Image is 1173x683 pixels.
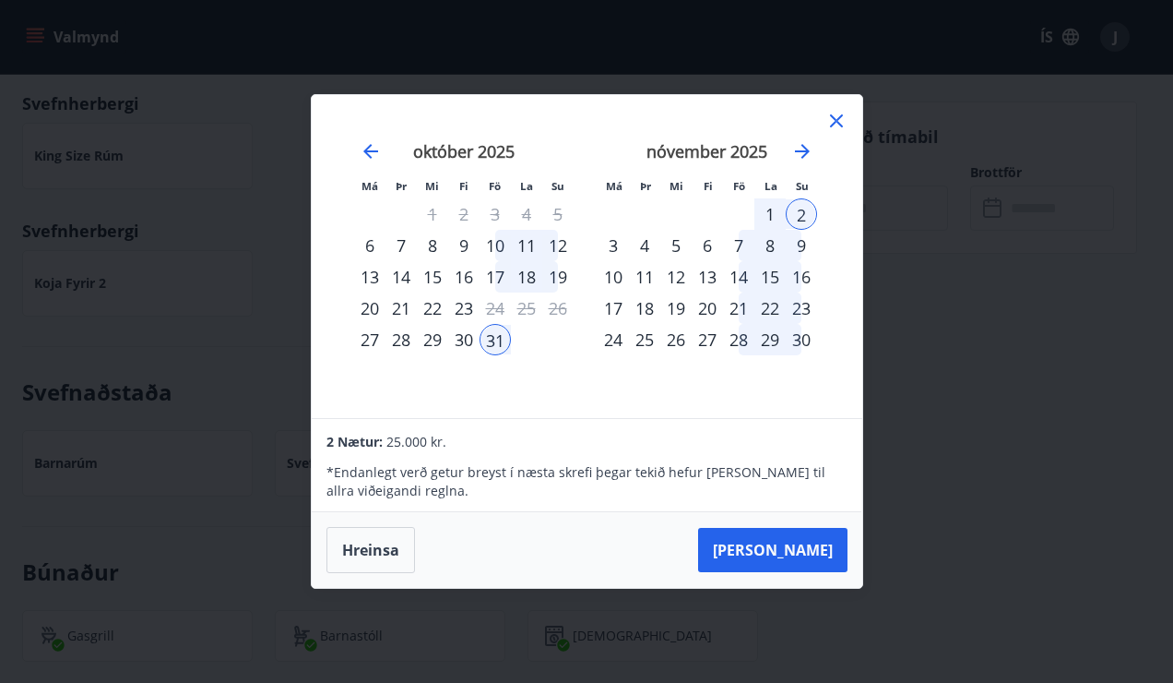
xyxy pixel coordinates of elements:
small: Su [551,179,564,193]
td: Choose mánudagur, 6. október 2025 as your check-in date. It’s available. [354,230,385,261]
small: Fö [733,179,745,193]
td: Choose mánudagur, 17. nóvember 2025 as your check-in date. It’s available. [598,293,629,324]
div: 13 [354,261,385,293]
td: Not available. laugardagur, 4. október 2025 [511,198,542,230]
td: Selected as end date. sunnudagur, 2. nóvember 2025 [786,198,817,230]
td: Choose föstudagur, 14. nóvember 2025 as your check-in date. It’s available. [723,261,754,293]
small: Má [361,179,378,193]
td: Selected as start date. föstudagur, 31. október 2025 [480,324,511,355]
div: 31 [480,324,511,355]
div: 22 [417,293,448,324]
div: 18 [511,261,542,293]
div: 21 [723,293,754,324]
td: Choose þriðjudagur, 4. nóvember 2025 as your check-in date. It’s available. [629,230,660,261]
div: 12 [542,230,574,261]
div: 20 [354,293,385,324]
td: Choose laugardagur, 29. nóvember 2025 as your check-in date. It’s available. [754,324,786,355]
div: 9 [448,230,480,261]
td: Choose mánudagur, 20. október 2025 as your check-in date. It’s available. [354,293,385,324]
div: 28 [385,324,417,355]
div: 22 [754,293,786,324]
button: [PERSON_NAME] [698,528,847,572]
div: 17 [598,293,629,324]
div: Aðeins innritun í boði [354,230,385,261]
div: 24 [598,324,629,355]
div: Aðeins innritun í boði [354,324,385,355]
small: La [764,179,777,193]
div: 30 [786,324,817,355]
td: Choose föstudagur, 7. nóvember 2025 as your check-in date. It’s available. [723,230,754,261]
td: Choose laugardagur, 8. nóvember 2025 as your check-in date. It’s available. [754,230,786,261]
div: 13 [692,261,723,293]
td: Choose föstudagur, 28. nóvember 2025 as your check-in date. It’s available. [723,324,754,355]
div: 3 [598,230,629,261]
td: Choose föstudagur, 21. nóvember 2025 as your check-in date. It’s available. [723,293,754,324]
div: 16 [786,261,817,293]
td: Choose mánudagur, 27. október 2025 as your check-in date. It’s available. [354,324,385,355]
td: Choose fimmtudagur, 30. október 2025 as your check-in date. It’s available. [448,324,480,355]
div: 4 [629,230,660,261]
small: La [520,179,533,193]
td: Choose miðvikudagur, 8. október 2025 as your check-in date. It’s available. [417,230,448,261]
td: Selected. laugardagur, 1. nóvember 2025 [754,198,786,230]
div: Move forward to switch to the next month. [791,140,813,162]
div: 27 [692,324,723,355]
td: Choose sunnudagur, 16. nóvember 2025 as your check-in date. It’s available. [786,261,817,293]
div: Move backward to switch to the previous month. [360,140,382,162]
td: Not available. sunnudagur, 5. október 2025 [542,198,574,230]
small: Mi [669,179,683,193]
div: Calendar [334,117,840,396]
div: 8 [754,230,786,261]
td: Choose mánudagur, 10. nóvember 2025 as your check-in date. It’s available. [598,261,629,293]
td: Choose laugardagur, 15. nóvember 2025 as your check-in date. It’s available. [754,261,786,293]
span: 25.000 kr. [386,433,446,450]
div: 19 [542,261,574,293]
div: 11 [511,230,542,261]
td: Choose miðvikudagur, 26. nóvember 2025 as your check-in date. It’s available. [660,324,692,355]
small: Su [796,179,809,193]
div: 16 [448,261,480,293]
div: 14 [723,261,754,293]
td: Choose þriðjudagur, 25. nóvember 2025 as your check-in date. It’s available. [629,324,660,355]
div: Aðeins útritun í boði [480,293,511,324]
div: 29 [754,324,786,355]
div: 10 [480,230,511,261]
td: Choose föstudagur, 17. október 2025 as your check-in date. It’s available. [480,261,511,293]
div: 14 [385,261,417,293]
td: Choose föstudagur, 10. október 2025 as your check-in date. It’s available. [480,230,511,261]
td: Choose sunnudagur, 30. nóvember 2025 as your check-in date. It’s available. [786,324,817,355]
td: Choose sunnudagur, 23. nóvember 2025 as your check-in date. It’s available. [786,293,817,324]
small: Fi [459,179,468,193]
td: Choose fimmtudagur, 16. október 2025 as your check-in date. It’s available. [448,261,480,293]
td: Choose laugardagur, 18. október 2025 as your check-in date. It’s available. [511,261,542,293]
div: 9 [786,230,817,261]
td: Choose fimmtudagur, 20. nóvember 2025 as your check-in date. It’s available. [692,293,723,324]
td: Choose mánudagur, 24. nóvember 2025 as your check-in date. It’s available. [598,324,629,355]
td: Choose fimmtudagur, 27. nóvember 2025 as your check-in date. It’s available. [692,324,723,355]
div: 7 [385,230,417,261]
td: Choose þriðjudagur, 7. október 2025 as your check-in date. It’s available. [385,230,417,261]
div: 10 [598,261,629,293]
td: Not available. föstudagur, 3. október 2025 [480,198,511,230]
td: Choose fimmtudagur, 13. nóvember 2025 as your check-in date. It’s available. [692,261,723,293]
td: Choose þriðjudagur, 11. nóvember 2025 as your check-in date. It’s available. [629,261,660,293]
td: Choose fimmtudagur, 23. október 2025 as your check-in date. It’s available. [448,293,480,324]
small: Fö [489,179,501,193]
div: 28 [723,324,754,355]
div: 19 [660,293,692,324]
td: Choose mánudagur, 3. nóvember 2025 as your check-in date. It’s available. [598,230,629,261]
td: Not available. miðvikudagur, 1. október 2025 [417,198,448,230]
td: Not available. sunnudagur, 26. október 2025 [542,293,574,324]
div: 15 [754,261,786,293]
td: Choose mánudagur, 13. október 2025 as your check-in date. It’s available. [354,261,385,293]
small: Mi [425,179,439,193]
td: Choose þriðjudagur, 21. október 2025 as your check-in date. It’s available. [385,293,417,324]
div: 2 [786,198,817,230]
td: Choose miðvikudagur, 29. október 2025 as your check-in date. It’s available. [417,324,448,355]
button: Hreinsa [326,527,415,573]
div: 23 [786,293,817,324]
div: 7 [723,230,754,261]
div: 25 [629,324,660,355]
td: Choose laugardagur, 22. nóvember 2025 as your check-in date. It’s available. [754,293,786,324]
small: Fi [704,179,713,193]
